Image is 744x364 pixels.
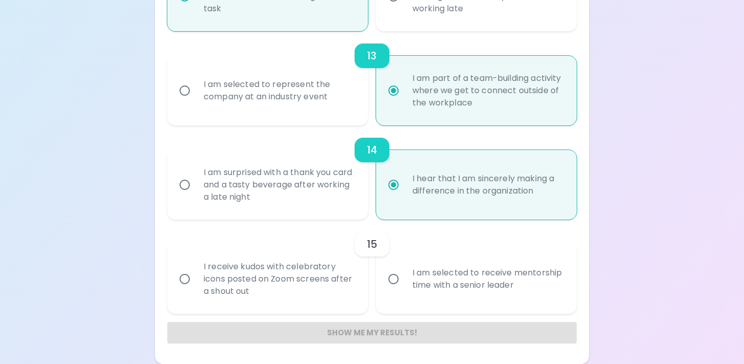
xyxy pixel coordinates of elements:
div: I am part of a team-building activity where we get to connect outside of the workplace [404,60,571,121]
h6: 15 [367,236,377,252]
h6: 14 [367,142,377,158]
div: choice-group-check [167,125,577,220]
div: I receive kudos with celebratory icons posted on Zoom screens after a shout out [195,248,362,310]
div: I am selected to represent the company at an industry event [195,66,362,115]
div: choice-group-check [167,220,577,314]
div: I am selected to receive mentorship time with a senior leader [404,254,571,304]
div: I am surprised with a thank you card and a tasty beverage after working a late night [195,154,362,216]
div: choice-group-check [167,31,577,125]
div: I hear that I am sincerely making a difference in the organization [404,160,571,209]
h6: 13 [367,48,377,64]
